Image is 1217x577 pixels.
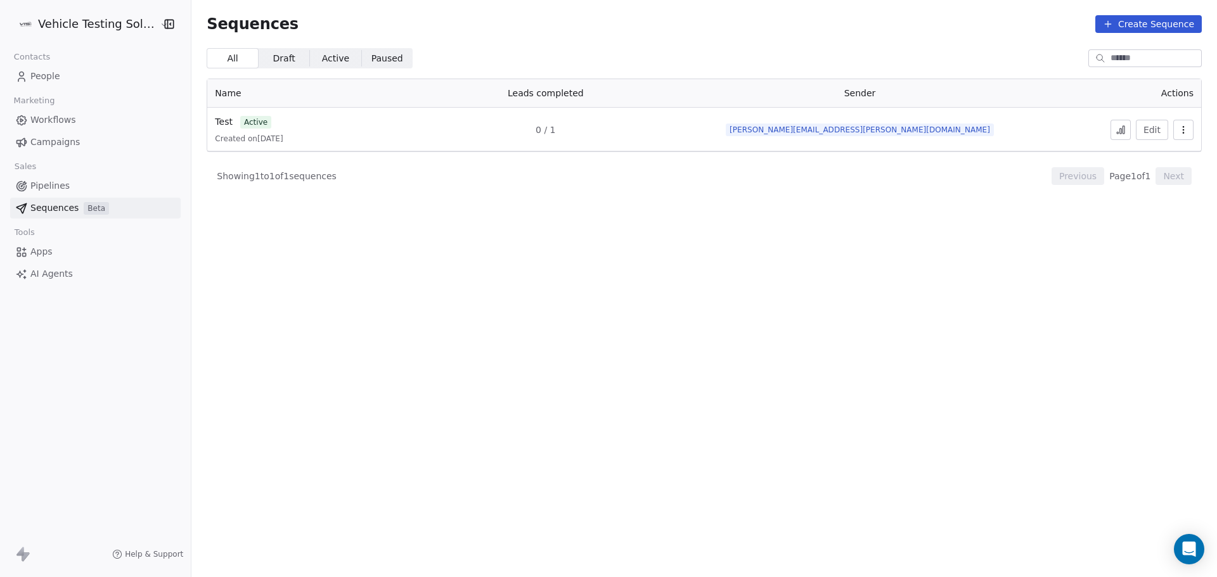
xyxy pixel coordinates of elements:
[18,16,33,32] img: VTS%20Logo%20Darker.png
[9,223,40,242] span: Tools
[10,110,181,130] a: Workflows
[215,88,241,98] span: Name
[84,202,109,215] span: Beta
[844,88,876,98] span: Sender
[10,66,181,87] a: People
[322,52,349,65] span: Active
[1095,15,1202,33] button: Create Sequence
[1136,120,1168,140] button: Edit
[15,13,151,35] button: Vehicle Testing Solutions
[1109,170,1150,182] span: Page 1 of 1
[215,117,233,127] span: Test
[30,136,80,149] span: Campaigns
[215,115,233,129] a: Test
[10,132,181,153] a: Campaigns
[38,16,157,32] span: Vehicle Testing Solutions
[508,88,584,98] span: Leads completed
[217,170,337,182] span: Showing 1 to 1 of 1 sequences
[10,175,181,196] a: Pipelines
[10,198,181,219] a: SequencesBeta
[30,201,79,215] span: Sequences
[30,70,60,83] span: People
[726,124,994,136] span: [PERSON_NAME][EMAIL_ADDRESS][PERSON_NAME][DOMAIN_NAME]
[1156,167,1192,185] button: Next
[536,124,555,136] span: 0 / 1
[30,179,70,193] span: Pipelines
[240,116,271,129] span: active
[1174,534,1204,564] div: Open Intercom Messenger
[112,549,183,559] a: Help & Support
[1161,88,1194,98] span: Actions
[371,52,403,65] span: Paused
[207,15,299,33] span: Sequences
[30,245,53,258] span: Apps
[10,263,181,284] a: AI Agents
[125,549,183,559] span: Help & Support
[9,157,42,176] span: Sales
[30,113,76,127] span: Workflows
[10,241,181,262] a: Apps
[30,267,73,281] span: AI Agents
[1052,167,1104,185] button: Previous
[8,91,60,110] span: Marketing
[215,134,283,144] span: Created on [DATE]
[273,52,295,65] span: Draft
[8,48,56,67] span: Contacts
